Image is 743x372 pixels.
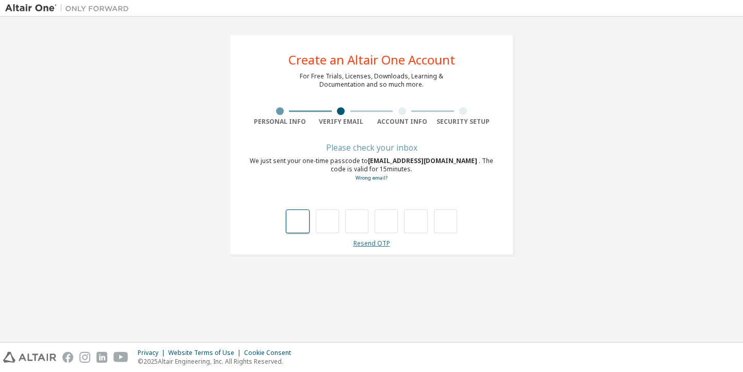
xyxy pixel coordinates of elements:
[79,352,90,363] img: instagram.svg
[168,349,244,357] div: Website Terms of Use
[249,118,311,126] div: Personal Info
[96,352,107,363] img: linkedin.svg
[368,156,479,165] span: [EMAIL_ADDRESS][DOMAIN_NAME]
[300,72,443,89] div: For Free Trials, Licenses, Downloads, Learning & Documentation and so much more.
[114,352,128,363] img: youtube.svg
[5,3,134,13] img: Altair One
[249,144,494,151] div: Please check your inbox
[356,174,387,181] a: Go back to the registration form
[62,352,73,363] img: facebook.svg
[138,357,297,366] p: © 2025 Altair Engineering, Inc. All Rights Reserved.
[288,54,455,66] div: Create an Altair One Account
[3,352,56,363] img: altair_logo.svg
[372,118,433,126] div: Account Info
[311,118,372,126] div: Verify Email
[353,239,390,248] a: Resend OTP
[433,118,494,126] div: Security Setup
[244,349,297,357] div: Cookie Consent
[138,349,168,357] div: Privacy
[249,157,494,182] div: We just sent your one-time passcode to . The code is valid for 15 minutes.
